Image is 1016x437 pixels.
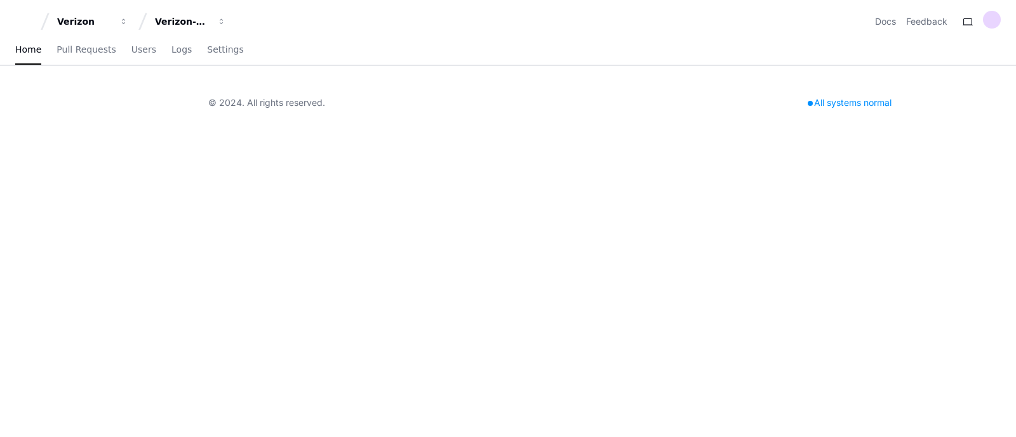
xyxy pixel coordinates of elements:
[57,46,116,53] span: Pull Requests
[208,96,325,109] div: © 2024. All rights reserved.
[171,46,192,53] span: Logs
[150,10,231,33] button: Verizon-Clarify-Customer-Management
[906,15,947,28] button: Feedback
[57,15,112,28] div: Verizon
[207,36,243,65] a: Settings
[131,46,156,53] span: Users
[171,36,192,65] a: Logs
[207,46,243,53] span: Settings
[52,10,133,33] button: Verizon
[15,46,41,53] span: Home
[15,36,41,65] a: Home
[131,36,156,65] a: Users
[875,15,896,28] a: Docs
[155,15,210,28] div: Verizon-Clarify-Customer-Management
[57,36,116,65] a: Pull Requests
[800,94,899,112] div: All systems normal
